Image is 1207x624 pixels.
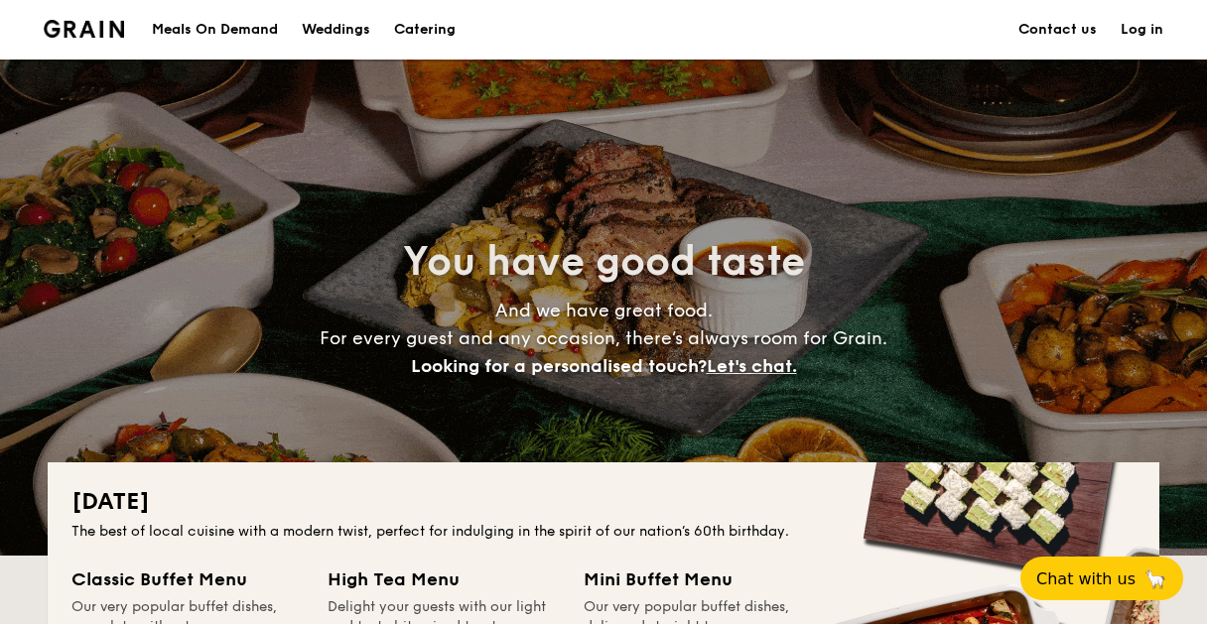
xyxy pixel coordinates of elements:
div: Classic Buffet Menu [71,565,304,593]
span: You have good taste [403,238,805,286]
h2: [DATE] [71,486,1136,518]
div: High Tea Menu [328,565,560,593]
a: Logotype [44,20,124,38]
span: 🦙 [1143,567,1167,590]
span: Let's chat. [707,355,797,377]
button: Chat with us🦙 [1020,557,1183,600]
div: The best of local cuisine with a modern twist, perfect for indulging in the spirit of our nation’... [71,522,1136,542]
span: Looking for a personalised touch? [411,355,707,377]
div: Mini Buffet Menu [584,565,816,593]
img: Grain [44,20,124,38]
span: Chat with us [1036,569,1136,588]
span: And we have great food. For every guest and any occasion, there’s always room for Grain. [320,300,887,377]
